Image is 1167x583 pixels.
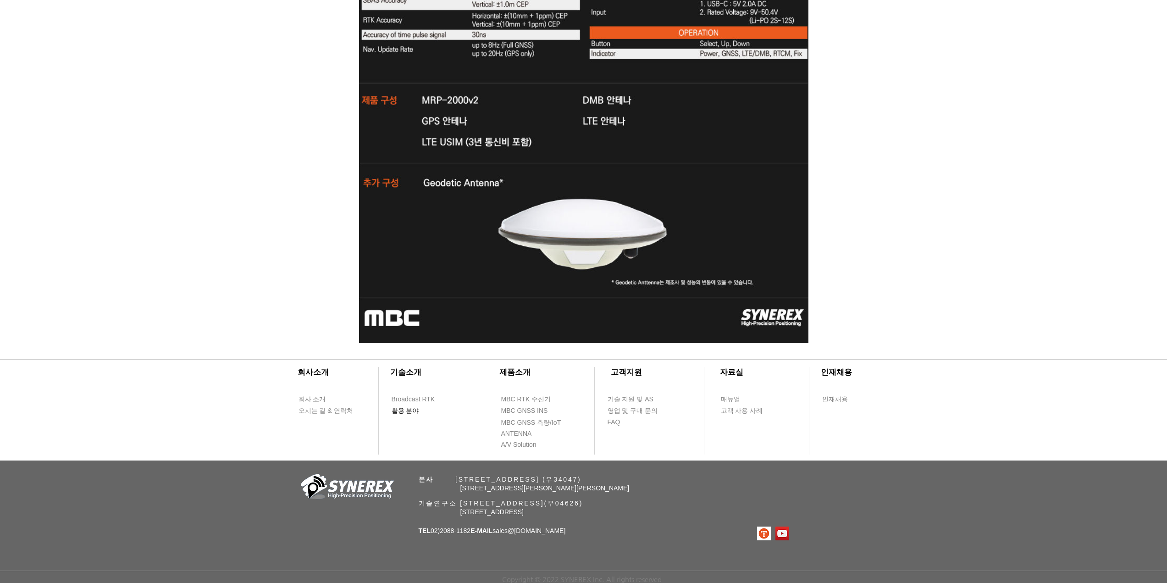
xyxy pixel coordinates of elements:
span: 활용 분야 [392,406,419,416]
span: 기술연구소 [STREET_ADDRESS](우04626) [419,500,583,507]
span: [STREET_ADDRESS][PERSON_NAME][PERSON_NAME] [460,484,630,492]
a: @[DOMAIN_NAME] [508,527,565,534]
ul: SNS 모음 [757,527,789,540]
a: 활용 분야 [391,405,444,416]
span: Broadcast RTK [392,395,435,404]
span: E-MAIL [470,527,492,534]
span: 본사 [419,476,434,483]
a: 고객 사용 사례 [720,405,773,416]
span: 오시는 길 & 연락처 [299,406,353,416]
span: ​기술소개 [390,368,421,377]
span: 영업 및 구매 문의 [608,406,658,416]
span: ​회사소개 [298,368,329,377]
a: 매뉴얼 [720,394,773,405]
span: ​자료실 [720,368,743,377]
span: TEL [419,527,431,534]
a: A/V Solution [501,439,553,450]
span: ​ [STREET_ADDRESS] (우34047) [419,476,581,483]
img: 회사_로고-removebg-preview.png [296,473,397,503]
a: MBC GNSS 측량/IoT [501,417,581,428]
span: Copyright © 2022 SYNEREX Inc. All rights reserved [502,575,662,583]
a: 오시는 길 & 연락처 [298,405,360,416]
span: 인재채용 [822,395,848,404]
a: MBC GNSS INS [501,405,558,416]
img: 티스토리로고 [757,527,771,540]
span: 회사 소개 [299,395,326,404]
span: [STREET_ADDRESS] [460,508,524,516]
span: ANTENNA [501,429,532,439]
iframe: Wix Chat [997,294,1167,583]
a: 회사 소개 [298,394,351,405]
img: 유튜브 사회 아이콘 [775,527,789,540]
a: MBC RTK 수신기 [501,394,570,405]
a: ANTENNA [501,428,553,439]
span: 매뉴얼 [721,395,740,404]
a: 인재채용 [822,394,865,405]
a: 기술 지원 및 AS [607,394,676,405]
span: MBC GNSS INS [501,406,548,416]
span: ​인재채용 [821,368,852,377]
span: 02)2088-1182 sales [419,527,566,534]
a: FAQ [607,416,660,428]
span: A/V Solution [501,440,536,450]
span: FAQ [608,418,620,427]
a: 영업 및 구매 문의 [607,405,660,416]
span: MBC GNSS 측량/IoT [501,418,561,428]
a: Broadcast RTK [391,394,444,405]
span: ​고객지원 [611,368,642,377]
span: MBC RTK 수신기 [501,395,551,404]
span: 고객 사용 사례 [721,406,763,416]
span: ​제품소개 [499,368,531,377]
span: 기술 지원 및 AS [608,395,653,404]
